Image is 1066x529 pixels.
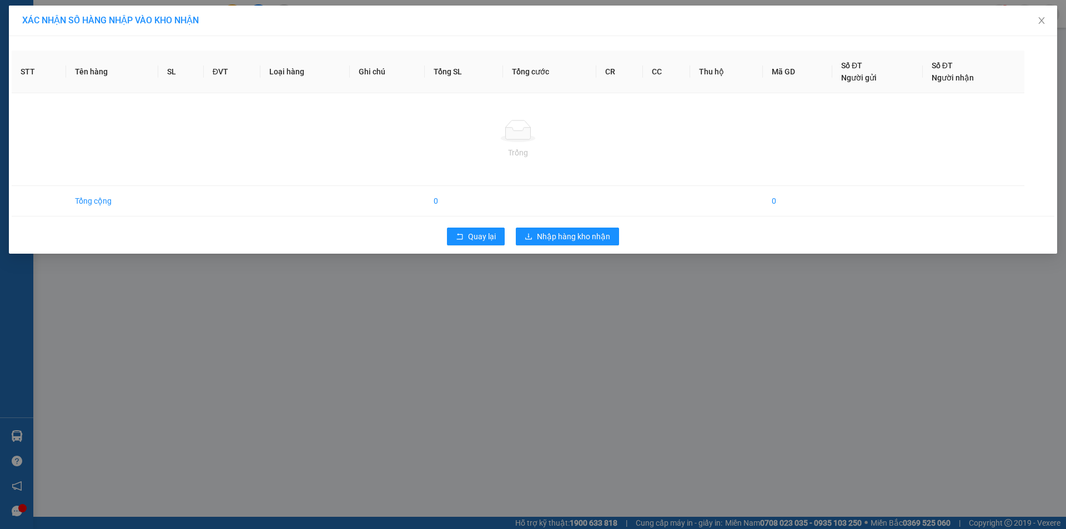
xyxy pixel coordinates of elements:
span: XÁC NHẬN SỐ HÀNG NHẬP VÀO KHO NHẬN [22,15,199,26]
th: Mã GD [763,51,832,93]
th: Ghi chú [350,51,425,93]
th: Tổng cước [503,51,596,93]
span: Người gửi [841,73,877,82]
button: Close [1026,6,1057,37]
button: rollbackQuay lại [447,228,505,245]
th: CC [643,51,690,93]
span: Số ĐT [841,61,862,70]
td: 0 [425,186,503,216]
th: Loại hàng [260,51,350,93]
span: Quay lại [468,230,496,243]
span: rollback [456,233,464,241]
td: Tổng cộng [66,186,158,216]
span: Nhập hàng kho nhận [537,230,610,243]
td: 0 [763,186,832,216]
span: Số ĐT [932,61,953,70]
th: CR [596,51,643,93]
span: Người nhận [932,73,974,82]
th: STT [12,51,66,93]
button: downloadNhập hàng kho nhận [516,228,619,245]
span: download [525,233,532,241]
th: Tổng SL [425,51,503,93]
span: close [1037,16,1046,25]
th: Tên hàng [66,51,158,93]
th: SL [158,51,203,93]
th: Thu hộ [690,51,762,93]
th: ĐVT [204,51,260,93]
div: Trống [21,147,1015,159]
